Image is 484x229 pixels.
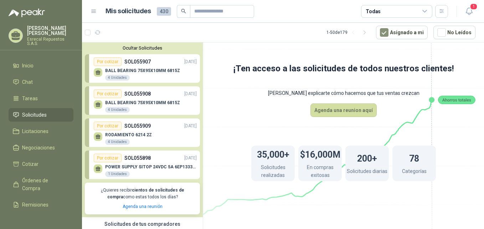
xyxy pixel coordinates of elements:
[22,111,47,119] span: Solicitudes
[22,127,48,135] span: Licitaciones
[463,5,475,18] button: 1
[85,151,200,179] a: Por cotizarSOL055898[DATE] POWER SUPPLY SITOP 24VDC 5A 6EP13333BA101 Unidades
[105,171,130,177] div: 1 Unidades
[157,7,171,16] span: 430
[366,7,381,15] div: Todas
[22,95,38,102] span: Tareas
[22,62,34,70] span: Inicio
[357,150,377,166] h1: 200+
[85,45,200,51] button: Ocultar Solicitudes
[184,58,197,65] p: [DATE]
[9,157,73,171] a: Cotizar
[94,57,122,66] div: Por cotizar
[9,59,73,72] a: Inicio
[184,123,197,129] p: [DATE]
[105,6,151,16] h1: Mis solicitudes
[105,107,130,113] div: 4 Unidades
[184,91,197,97] p: [DATE]
[105,100,180,105] p: BALL BEARING 75X95X10MM 6815Z
[89,187,196,200] p: ¿Quieres recibir como estas todos los días?
[402,167,427,177] p: Categorías
[9,108,73,122] a: Solicitudes
[27,37,73,46] p: Esrecal Repuestos S.A.S.
[124,154,151,162] p: SOL055898
[9,92,73,105] a: Tareas
[347,167,387,177] p: Solicitudes diarias
[105,139,130,145] div: 4 Unidades
[22,78,33,86] span: Chat
[298,163,342,181] p: En compras exitosas
[123,204,163,209] a: Agenda una reunión
[85,118,200,147] a: Por cotizarSOL055909[DATE] RODAMIENTO 6214 2Z4 Unidades
[9,124,73,138] a: Licitaciones
[94,154,122,162] div: Por cotizar
[94,122,122,130] div: Por cotizar
[300,146,340,162] h1: $16,000M
[124,58,151,66] p: SOL055907
[27,26,73,36] p: [PERSON_NAME] [PERSON_NAME]
[433,26,475,39] button: No Leídos
[107,188,184,199] b: cientos de solicitudes de compra
[184,155,197,162] p: [DATE]
[105,75,130,81] div: 4 Unidades
[85,54,200,83] a: Por cotizarSOL055907[DATE] BALL BEARING 75X95X10MM 6815Z4 Unidades
[9,198,73,212] a: Remisiones
[470,3,478,10] span: 1
[22,144,55,152] span: Negociaciones
[105,164,197,169] p: POWER SUPPLY SITOP 24VDC 5A 6EP13333BA10
[409,150,419,166] h1: 78
[85,86,200,115] a: Por cotizarSOL055908[DATE] BALL BEARING 75X95X10MM 6815Z4 Unidades
[105,68,180,73] p: BALL BEARING 75X95X10MM 6815Z
[9,75,73,89] a: Chat
[124,90,151,98] p: SOL055908
[310,103,377,117] button: Agenda una reunion aquí
[376,26,428,39] button: Asignado a mi
[9,141,73,154] a: Negociaciones
[9,9,45,17] img: Logo peakr
[22,160,38,168] span: Cotizar
[94,90,122,98] div: Por cotizar
[22,201,48,209] span: Remisiones
[181,9,186,14] span: search
[257,146,289,162] h1: 35,000+
[105,132,152,137] p: RODAMIENTO 6214 2Z
[9,174,73,195] a: Órdenes de Compra
[251,163,295,181] p: Solicitudes realizadas
[22,177,67,192] span: Órdenes de Compra
[326,27,370,38] div: 1 - 50 de 179
[82,42,203,217] div: Ocultar SolicitudesPor cotizarSOL055907[DATE] BALL BEARING 75X95X10MM 6815Z4 UnidadesPor cotizarS...
[124,122,151,130] p: SOL055909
